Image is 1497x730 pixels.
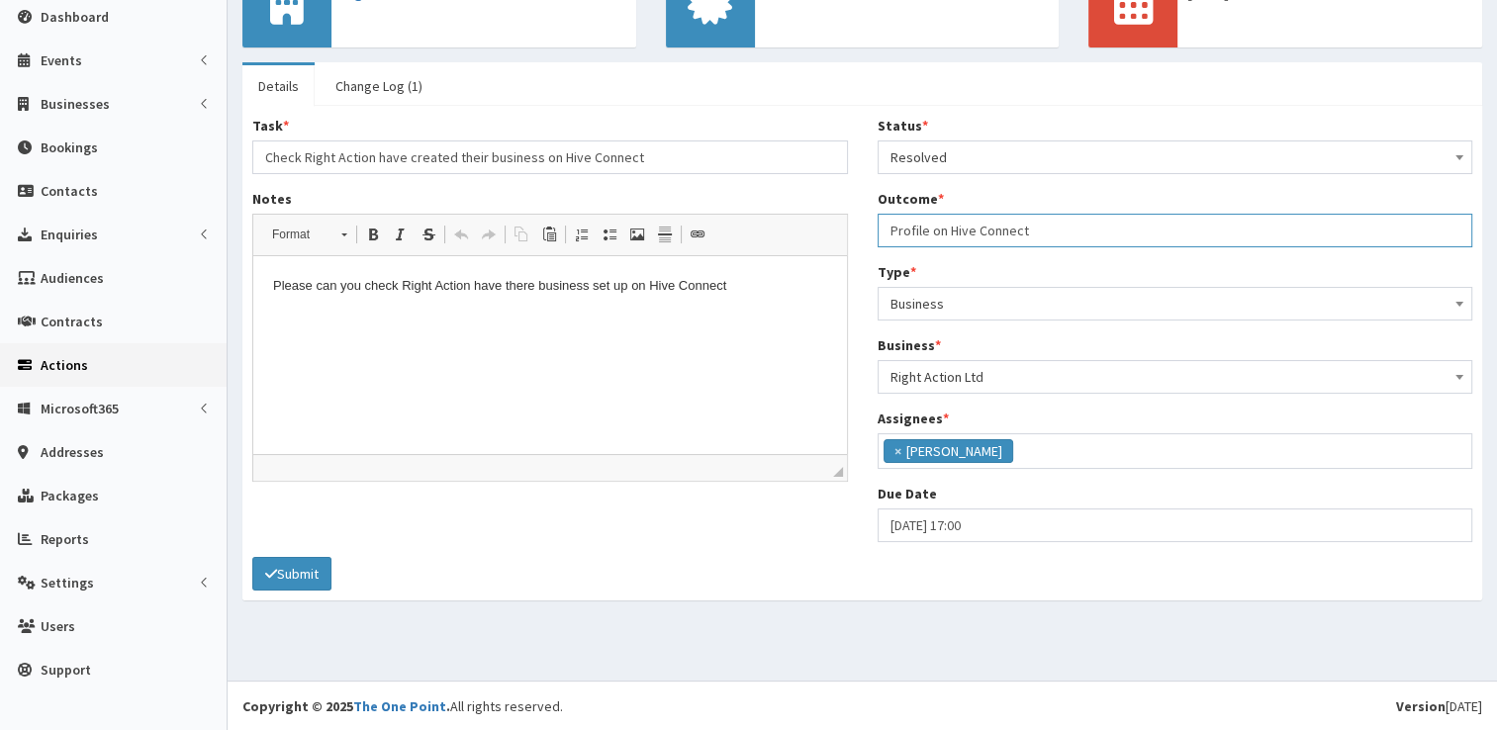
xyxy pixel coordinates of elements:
a: Insert/Remove Numbered List [568,222,596,247]
span: Right Action Ltd [878,360,1473,394]
a: Italic (Ctrl+I) [387,222,415,247]
b: Version [1396,697,1446,715]
div: [DATE] [1396,696,1482,716]
a: Details [242,65,315,107]
span: Microsoft365 [41,400,119,417]
span: Resolved [890,143,1460,171]
a: Redo (Ctrl+Y) [475,222,503,247]
label: Notes [252,189,292,209]
span: Business [890,290,1460,318]
a: Bold (Ctrl+B) [359,222,387,247]
span: Contacts [41,182,98,200]
span: Support [41,661,91,679]
button: Submit [252,557,331,591]
span: Events [41,51,82,69]
label: Due Date [878,484,937,503]
span: Addresses [41,443,104,461]
a: Insert Horizontal Line [651,222,679,247]
a: Insert/Remove Bulleted List [596,222,623,247]
a: The One Point [353,697,446,715]
span: Bookings [41,138,98,156]
span: × [894,441,901,461]
label: Assignees [878,409,949,428]
iframe: Rich Text Editor, notes [253,256,847,454]
label: Task [252,116,289,136]
span: Reports [41,530,89,548]
label: Business [878,335,941,355]
span: Businesses [41,95,110,113]
span: Format [262,222,331,247]
span: Users [41,617,75,635]
label: Status [878,116,928,136]
a: Link (Ctrl+L) [684,222,711,247]
a: Format [261,221,357,248]
span: Resolved [878,140,1473,174]
span: Business [878,287,1473,320]
span: Contracts [41,313,103,330]
li: Laura Bradshaw [884,439,1013,463]
label: Type [878,262,916,282]
a: Copy (Ctrl+C) [508,222,535,247]
a: Paste (Ctrl+V) [535,222,563,247]
span: Actions [41,356,88,374]
a: Change Log (1) [320,65,438,107]
a: Strike Through [415,222,442,247]
a: Undo (Ctrl+Z) [447,222,475,247]
label: Outcome [878,189,944,209]
strong: Copyright © 2025 . [242,697,450,715]
span: Audiences [41,269,104,287]
span: Right Action Ltd [890,363,1460,391]
span: Settings [41,574,94,592]
span: Packages [41,487,99,504]
span: Drag to resize [833,467,843,477]
span: Dashboard [41,8,109,26]
span: Enquiries [41,226,98,243]
a: Image [623,222,651,247]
